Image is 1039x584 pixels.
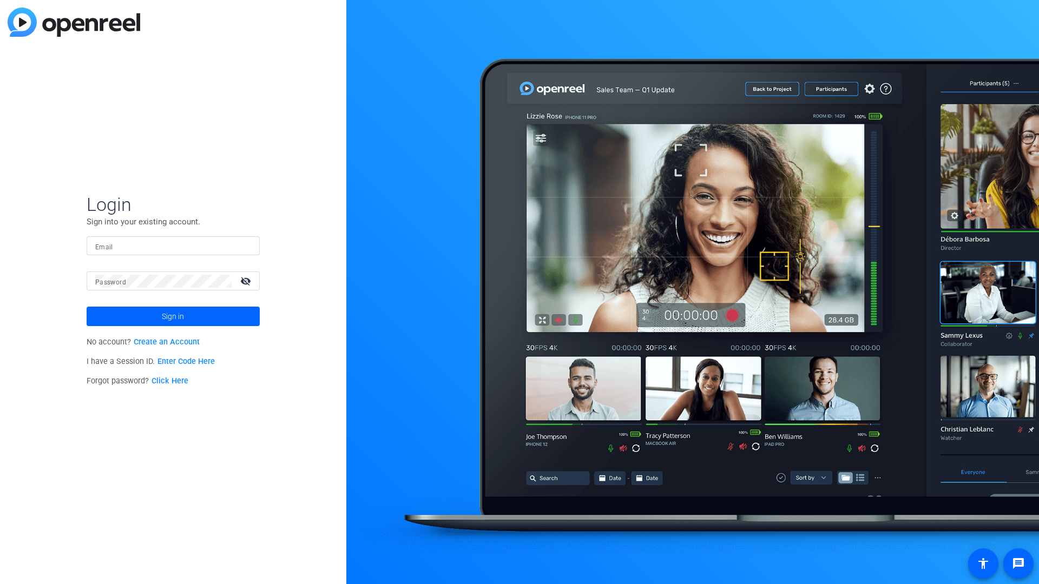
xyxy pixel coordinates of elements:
mat-icon: visibility_off [234,273,260,289]
button: Sign in [87,307,260,326]
mat-label: Email [95,243,113,251]
mat-icon: message [1012,557,1025,570]
a: Click Here [152,376,188,386]
span: No account? [87,337,200,347]
p: Sign into your existing account. [87,216,260,228]
a: Enter Code Here [157,357,215,366]
span: Login [87,193,260,216]
input: Enter Email Address [95,240,251,253]
img: blue-gradient.svg [8,8,140,37]
span: Forgot password? [87,376,188,386]
mat-icon: accessibility [977,557,990,570]
mat-label: Password [95,278,126,286]
span: Sign in [162,303,184,330]
span: I have a Session ID. [87,357,215,366]
a: Create an Account [134,337,200,347]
